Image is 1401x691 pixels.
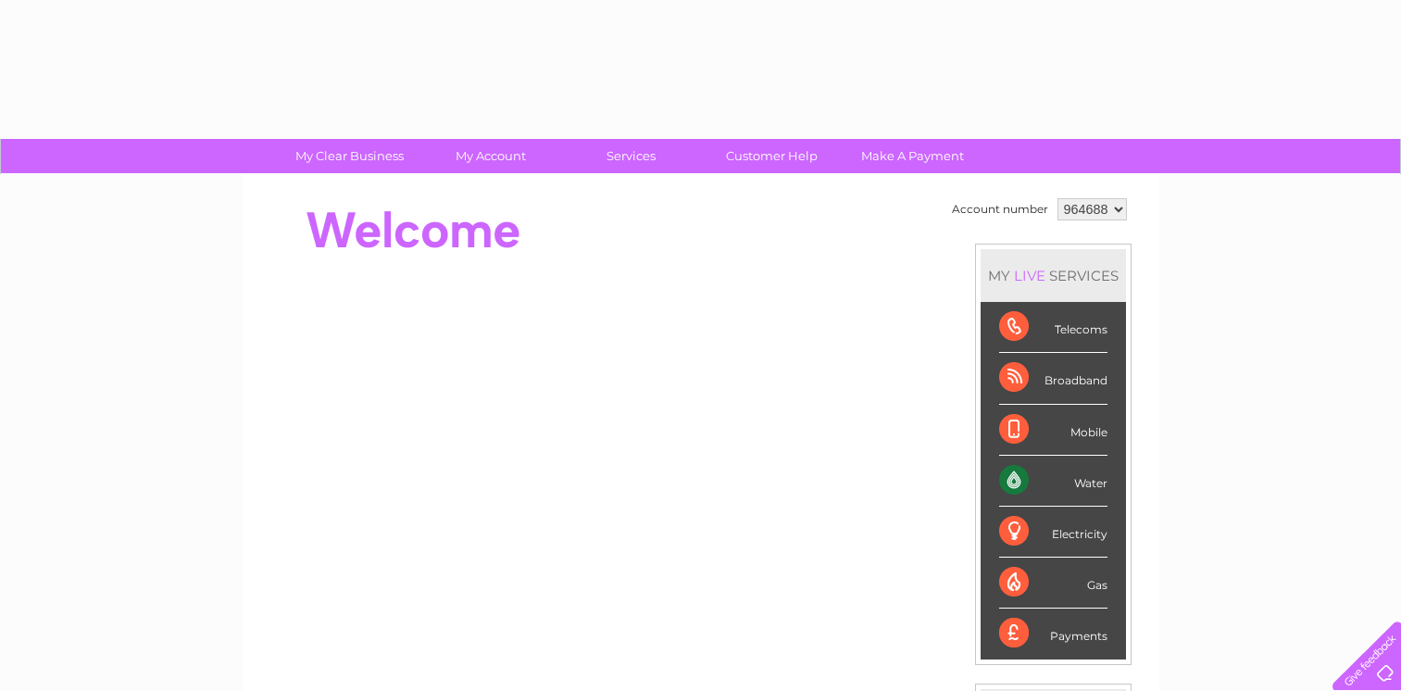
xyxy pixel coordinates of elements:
[999,507,1107,558] div: Electricity
[273,139,426,173] a: My Clear Business
[836,139,989,173] a: Make A Payment
[999,456,1107,507] div: Water
[999,353,1107,404] div: Broadband
[999,405,1107,456] div: Mobile
[1010,267,1049,284] div: LIVE
[999,609,1107,659] div: Payments
[555,139,707,173] a: Services
[999,302,1107,353] div: Telecoms
[999,558,1107,609] div: Gas
[414,139,567,173] a: My Account
[695,139,848,173] a: Customer Help
[981,249,1126,302] div: MY SERVICES
[947,194,1053,225] td: Account number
